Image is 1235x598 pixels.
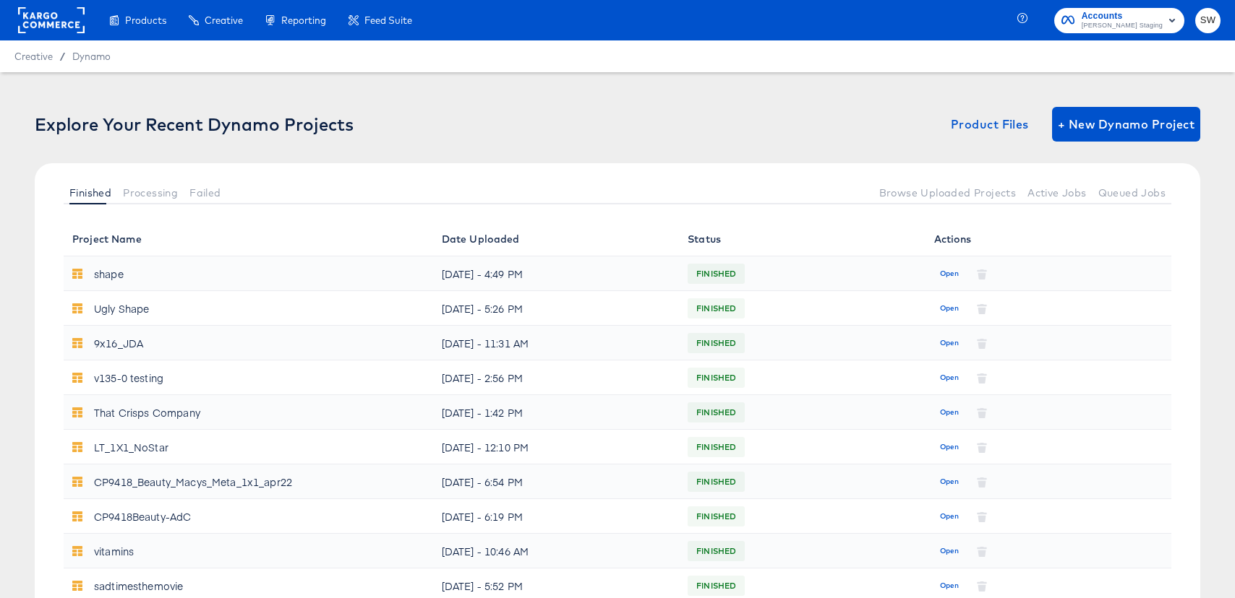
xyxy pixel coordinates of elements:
span: Feed Suite [364,14,412,26]
button: Open [934,401,965,424]
span: Open [940,441,960,454]
button: SW [1195,8,1221,33]
div: [DATE] - 10:46 AM [442,539,670,563]
span: FINISHED [688,574,745,597]
span: Processing [123,187,178,199]
div: 9x16_JDA [94,331,143,355]
span: Open [940,510,960,523]
button: Accounts[PERSON_NAME] Staging [1054,8,1184,33]
span: Open [940,337,960,350]
button: Open [934,470,965,493]
button: Open [934,435,965,459]
span: Accounts [1082,9,1163,24]
span: Creative [205,14,243,26]
a: Dynamo [72,51,111,62]
span: SW [1201,12,1215,29]
div: CP9418Beauty-AdC [94,505,191,528]
div: Ugly Shape [94,297,150,320]
span: Open [940,579,960,592]
span: FINISHED [688,262,745,285]
span: Open [940,475,960,488]
span: Open [940,371,960,384]
div: Explore Your Recent Dynamo Projects [35,114,354,134]
div: [DATE] - 5:52 PM [442,574,670,597]
div: [DATE] - 6:54 PM [442,470,670,493]
div: [DATE] - 4:49 PM [442,262,670,285]
span: Failed [189,187,221,199]
span: Products [125,14,166,26]
span: Open [940,267,960,280]
div: [DATE] - 11:31 AM [442,331,670,355]
button: Product Files [945,107,1035,142]
span: FINISHED [688,366,745,389]
span: Creative [14,51,53,62]
th: Date Uploaded [433,222,679,256]
button: Open [934,262,965,285]
div: LT_1X1_NoStar [94,435,168,459]
span: FINISHED [688,297,745,320]
div: [DATE] - 1:42 PM [442,401,670,424]
div: sadtimesthemovie [94,574,183,597]
button: Open [934,574,965,597]
span: + New Dynamo Project [1058,114,1195,134]
span: FINISHED [688,470,745,493]
div: [DATE] - 2:56 PM [442,366,670,389]
span: Browse Uploaded Projects [879,187,1017,199]
div: CP9418_Beauty_Macys_Meta_1x1_apr22 [94,470,292,493]
div: [DATE] - 5:26 PM [442,297,670,320]
span: / [53,51,72,62]
button: Open [934,539,965,563]
span: FINISHED [688,505,745,528]
span: FINISHED [688,401,745,424]
div: v135-0 testing [94,366,163,389]
button: Open [934,366,965,389]
div: [DATE] - 12:10 PM [442,435,670,459]
button: Open [934,505,965,528]
span: FINISHED [688,539,745,563]
span: FINISHED [688,331,745,355]
span: Active Jobs [1027,187,1086,199]
th: Status [679,222,925,256]
div: [DATE] - 6:19 PM [442,505,670,528]
span: Reporting [281,14,326,26]
span: Open [940,406,960,419]
span: Queued Jobs [1098,187,1166,199]
button: Open [934,297,965,320]
span: FINISHED [688,435,745,459]
div: vitamins [94,539,134,563]
span: [PERSON_NAME] Staging [1082,20,1163,32]
th: Project Name [64,222,433,256]
span: Product Files [951,114,1029,134]
th: Actions [926,222,1171,256]
span: Open [940,302,960,315]
div: shape [94,262,124,285]
span: Finished [69,187,111,199]
button: + New Dynamo Project [1052,107,1200,142]
button: Open [934,331,965,355]
div: That Crisps Company [94,401,200,424]
span: Open [940,545,960,558]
